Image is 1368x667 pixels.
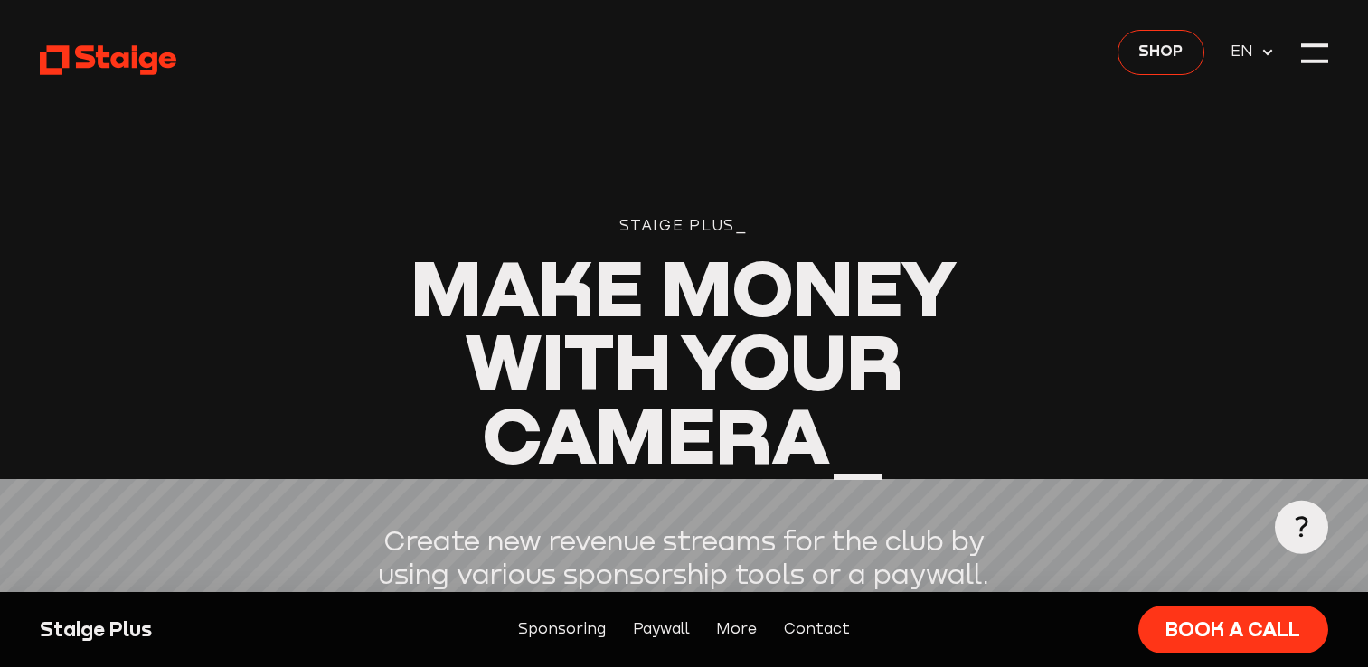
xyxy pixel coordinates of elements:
[784,617,850,641] a: Contact
[716,617,757,641] a: More
[1138,40,1183,63] span: Shop
[1138,606,1328,654] a: Book a call
[40,616,346,644] div: Staige Plus
[1231,40,1260,63] span: EN
[1118,30,1203,75] a: Shop
[633,617,690,641] a: Paywall
[367,524,1001,591] p: Create new revenue streams for the club by using various sponsorship tools or a paywall.
[518,617,606,641] a: Sponsoring
[367,214,1001,238] div: Staige Plus_
[410,240,958,481] span: Make Money With Your Camera_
